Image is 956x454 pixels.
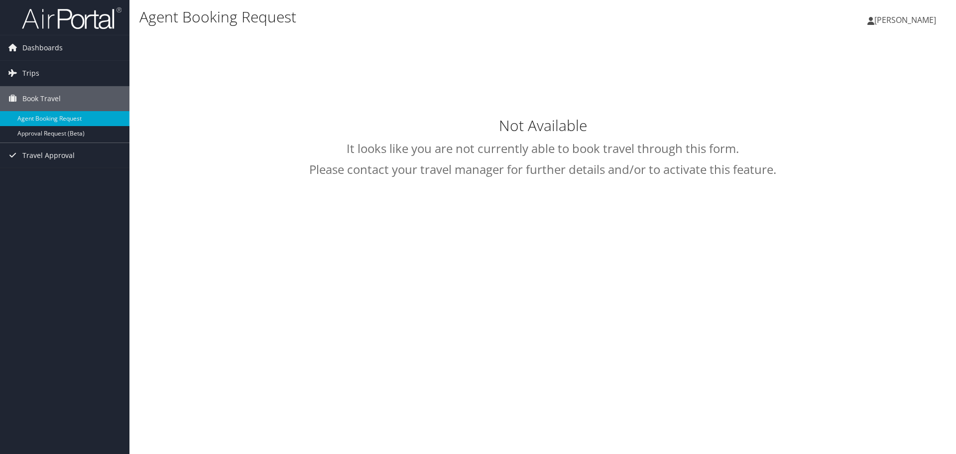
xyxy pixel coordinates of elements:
img: airportal-logo.png [22,6,121,30]
a: [PERSON_NAME] [867,5,946,35]
h2: Please contact your travel manager for further details and/or to activate this feature. [141,161,945,178]
span: Book Travel [22,86,61,111]
span: Trips [22,61,39,86]
h1: Not Available [141,115,945,136]
span: Dashboards [22,35,63,60]
span: [PERSON_NAME] [874,14,936,25]
h2: It looks like you are not currently able to book travel through this form. [141,140,945,157]
h1: Agent Booking Request [139,6,677,27]
span: Travel Approval [22,143,75,168]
